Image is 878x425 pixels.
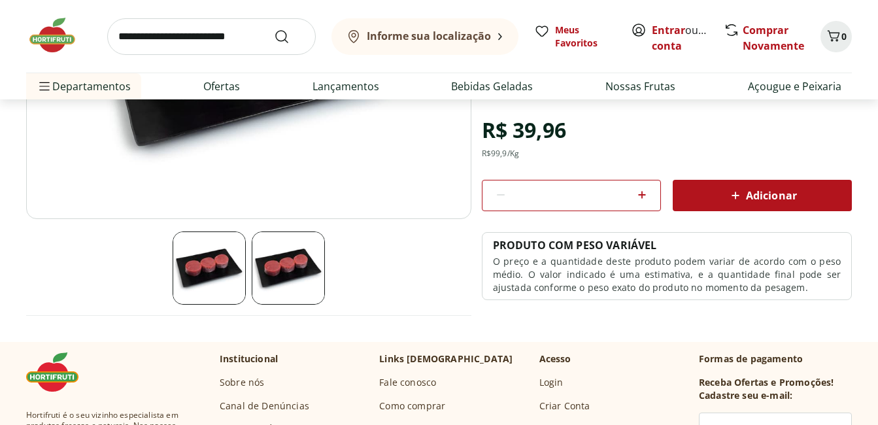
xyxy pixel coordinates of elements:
[379,399,445,413] a: Como comprar
[312,78,379,94] a: Lançamentos
[748,78,841,94] a: Açougue e Peixaria
[220,352,278,365] p: Institucional
[493,255,841,294] p: O preço e a quantidade deste produto podem variar de acordo com o peso médio. O valor indicado é ...
[274,29,305,44] button: Submit Search
[379,376,436,389] a: Fale conosco
[493,238,657,252] p: PRODUTO COM PESO VARIÁVEL
[652,23,724,53] a: Criar conta
[367,29,491,43] b: Informe sua localização
[841,30,847,42] span: 0
[252,231,325,305] img: Principal
[820,21,852,52] button: Carrinho
[37,71,131,102] span: Departamentos
[220,376,264,389] a: Sobre nós
[673,180,852,211] button: Adicionar
[107,18,316,55] input: search
[26,16,92,55] img: Hortifruti
[699,352,852,365] p: Formas de pagamento
[37,71,52,102] button: Menu
[743,23,804,53] a: Comprar Novamente
[539,376,564,389] a: Login
[652,22,710,54] span: ou
[173,231,246,305] img: Principal
[728,188,797,203] span: Adicionar
[652,23,685,37] a: Entrar
[539,399,590,413] a: Criar Conta
[699,376,834,389] h3: Receba Ofertas e Promoções!
[451,78,533,94] a: Bebidas Geladas
[534,24,615,50] a: Meus Favoritos
[331,18,518,55] button: Informe sua localização
[482,148,519,159] div: R$ 99,9 /Kg
[220,399,309,413] a: Canal de Denúncias
[482,112,566,148] div: R$ 39,96
[699,389,792,402] h3: Cadastre seu e-mail:
[26,352,92,392] img: Hortifruti
[379,352,513,365] p: Links [DEMOGRAPHIC_DATA]
[555,24,615,50] span: Meus Favoritos
[539,352,571,365] p: Acesso
[605,78,675,94] a: Nossas Frutas
[203,78,240,94] a: Ofertas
